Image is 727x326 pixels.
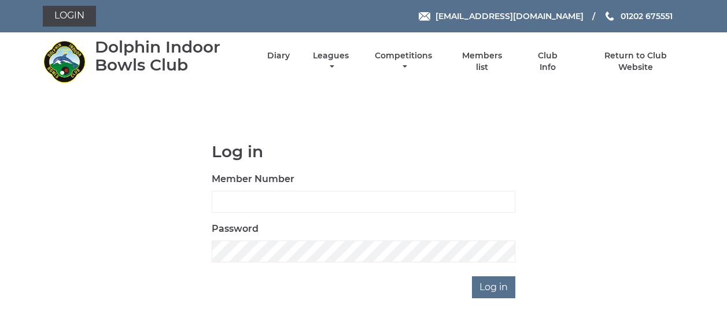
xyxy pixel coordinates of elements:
[267,50,290,61] a: Diary
[419,12,430,21] img: Email
[621,11,673,21] span: 01202 675551
[372,50,436,73] a: Competitions
[43,40,86,83] img: Dolphin Indoor Bowls Club
[529,50,567,73] a: Club Info
[95,38,247,74] div: Dolphin Indoor Bowls Club
[212,222,259,236] label: Password
[604,10,673,23] a: Phone us 01202 675551
[455,50,508,73] a: Members list
[436,11,584,21] span: [EMAIL_ADDRESS][DOMAIN_NAME]
[43,6,96,27] a: Login
[419,10,584,23] a: Email [EMAIL_ADDRESS][DOMAIN_NAME]
[586,50,684,73] a: Return to Club Website
[606,12,614,21] img: Phone us
[472,276,515,298] input: Log in
[212,143,515,161] h1: Log in
[212,172,294,186] label: Member Number
[310,50,352,73] a: Leagues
